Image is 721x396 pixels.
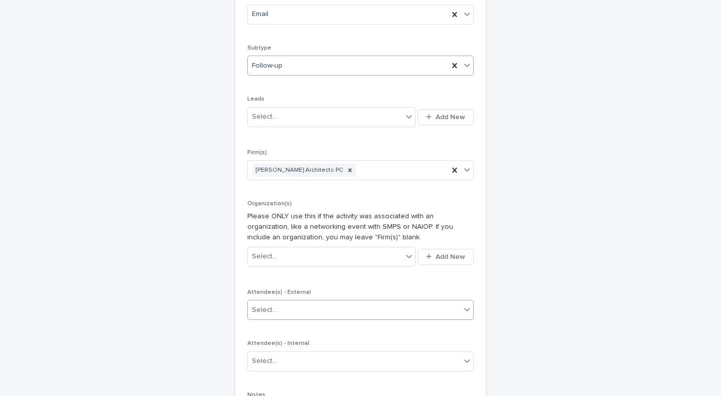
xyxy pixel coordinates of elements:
div: Select... [252,356,277,366]
div: Select... [252,112,277,122]
span: Attendee(s) - Internal [247,340,309,346]
div: Select... [252,251,277,262]
button: Add New [418,249,474,265]
span: Add New [436,114,465,121]
div: Select... [252,305,277,315]
span: Attendee(s) - External [247,289,311,295]
span: Subtype [247,45,271,51]
span: Follow-up [252,61,282,71]
button: Add New [418,109,474,125]
span: Firm(s) [247,150,267,156]
span: Email [252,9,268,20]
div: [PERSON_NAME] Architects PC [253,164,344,177]
span: Add New [436,253,465,260]
p: Please ONLY use this if the activity was associated with an organization, like a networking event... [247,211,474,242]
span: Organization(s) [247,201,292,207]
span: Leads [247,96,264,102]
